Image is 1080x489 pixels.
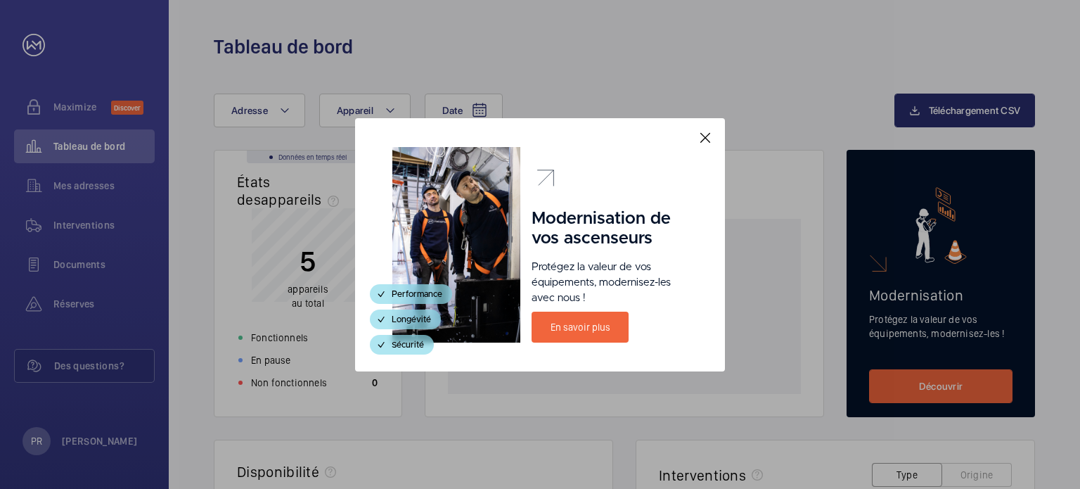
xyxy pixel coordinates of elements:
[370,284,452,304] div: Performance
[532,312,629,343] a: En savoir plus
[532,260,688,306] p: Protégez la valeur de vos équipements, modernisez-les avec nous !
[370,310,441,329] div: Longévité
[532,209,688,248] h1: Modernisation de vos ascenseurs
[370,335,434,355] div: Sécurité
